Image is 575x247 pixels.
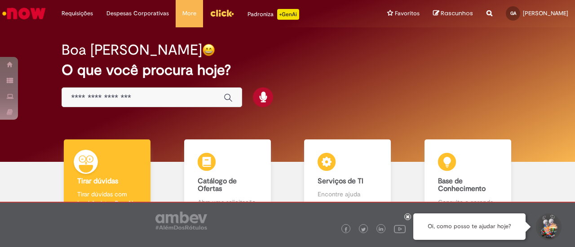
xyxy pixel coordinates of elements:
b: Tirar dúvidas [77,177,118,186]
span: Rascunhos [441,9,473,17]
p: Consulte e aprenda [438,198,498,207]
b: Serviços de TI [318,177,363,186]
span: Despesas Corporativas [106,9,169,18]
a: Catálogo de Ofertas Abra uma solicitação [168,139,288,217]
img: click_logo_yellow_360x200.png [210,6,234,20]
p: Encontre ajuda [318,190,377,199]
img: logo_footer_facebook.png [344,227,348,232]
h2: Boa [PERSON_NAME] [62,42,202,58]
img: logo_footer_linkedin.png [379,227,383,232]
p: +GenAi [277,9,299,20]
a: Serviços de TI Encontre ajuda [287,139,408,217]
img: logo_footer_ambev_rotulo_gray.png [155,212,207,230]
span: Favoritos [395,9,420,18]
span: More [182,9,196,18]
b: Catálogo de Ofertas [198,177,237,194]
b: Base de Conhecimento [438,177,486,194]
img: ServiceNow [1,4,47,22]
div: Padroniza [248,9,299,20]
span: GA [510,10,516,16]
button: Iniciar Conversa de Suporte [535,213,562,240]
a: Tirar dúvidas Tirar dúvidas com Lupi Assist e Gen Ai [47,139,168,217]
a: Rascunhos [433,9,473,18]
div: Oi, como posso te ajudar hoje? [413,213,526,240]
img: logo_footer_twitter.png [361,227,366,232]
h2: O que você procura hoje? [62,62,513,78]
a: Base de Conhecimento Consulte e aprenda [408,139,528,217]
span: Requisições [62,9,93,18]
img: happy-face.png [202,43,215,56]
p: Tirar dúvidas com Lupi Assist e Gen Ai [77,190,137,208]
img: logo_footer_youtube.png [394,223,406,234]
p: Abra uma solicitação [198,198,257,207]
span: [PERSON_NAME] [523,9,568,17]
